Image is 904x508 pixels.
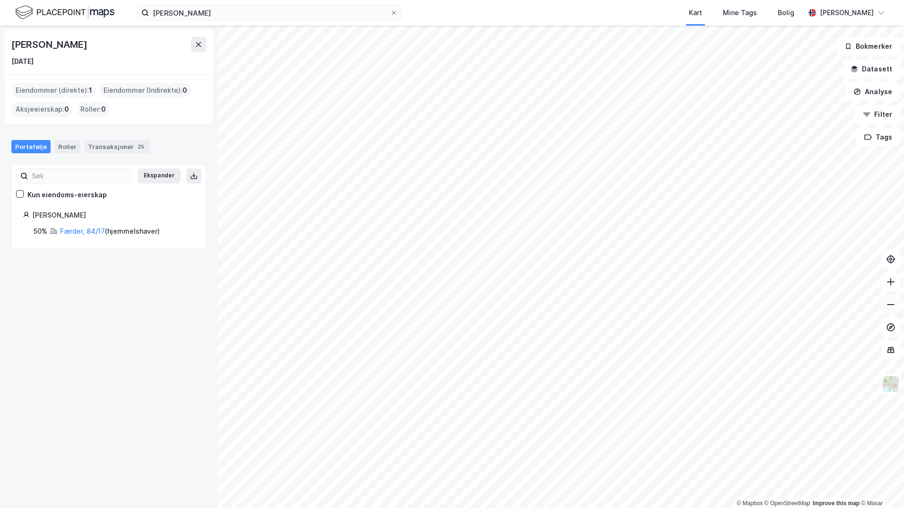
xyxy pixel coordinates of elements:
[136,142,146,151] div: 25
[64,104,69,115] span: 0
[54,140,80,153] div: Roller
[820,7,874,18] div: [PERSON_NAME]
[100,83,191,98] div: Eiendommer (Indirekte) :
[845,82,900,101] button: Analyse
[11,37,89,52] div: [PERSON_NAME]
[89,85,92,96] span: 1
[882,375,900,393] img: Z
[60,226,160,237] div: ( hjemmelshaver )
[15,4,114,21] img: logo.f888ab2527a4732fd821a326f86c7f29.svg
[856,128,900,147] button: Tags
[77,102,110,117] div: Roller :
[183,85,187,96] span: 0
[836,37,900,56] button: Bokmerker
[765,500,810,507] a: OpenStreetMap
[138,168,181,184] button: Ekspander
[843,60,900,79] button: Datasett
[34,226,47,237] div: 50%
[101,104,106,115] span: 0
[84,140,150,153] div: Transaksjoner
[813,500,860,507] a: Improve this map
[11,56,34,67] div: [DATE]
[28,169,131,183] input: Søk
[11,140,51,153] div: Portefølje
[689,7,702,18] div: Kart
[60,227,105,235] a: Færder, 84/17
[723,7,757,18] div: Mine Tags
[149,6,390,20] input: Søk på adresse, matrikkel, gårdeiere, leietakere eller personer
[857,463,904,508] iframe: Chat Widget
[12,83,96,98] div: Eiendommer (direkte) :
[32,210,194,221] div: [PERSON_NAME]
[12,102,73,117] div: Aksjeeierskap :
[855,105,900,124] button: Filter
[857,463,904,508] div: Kontrollprogram for chat
[737,500,763,507] a: Mapbox
[27,189,107,201] div: Kun eiendoms-eierskap
[778,7,794,18] div: Bolig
